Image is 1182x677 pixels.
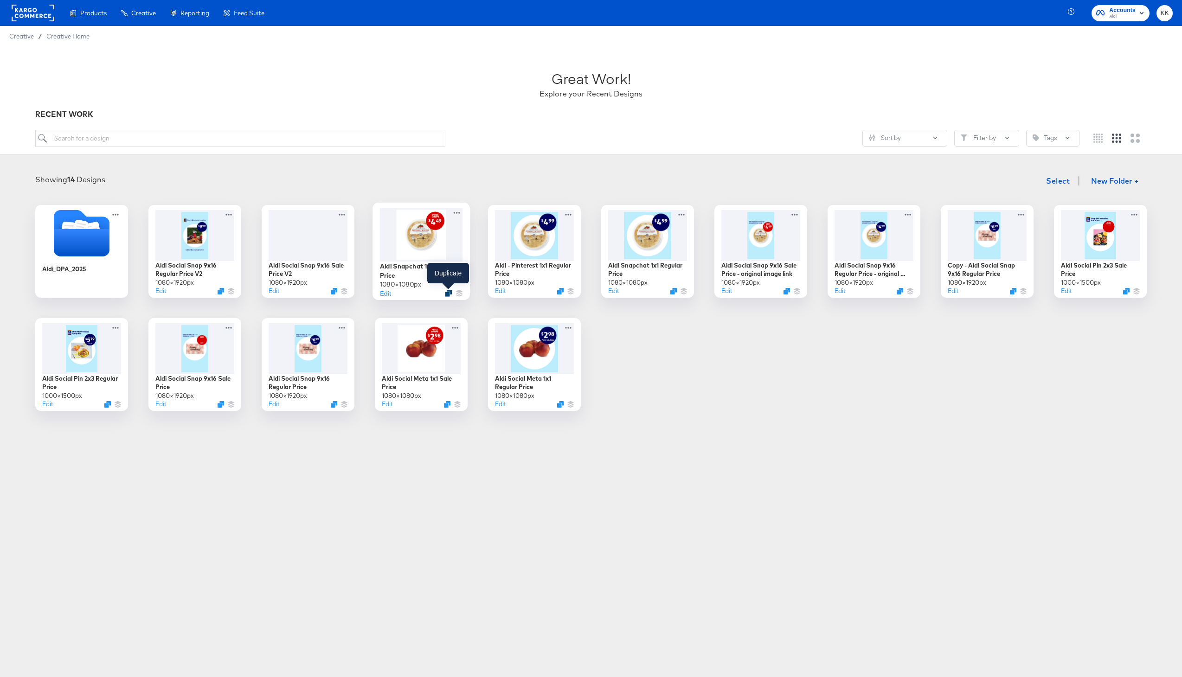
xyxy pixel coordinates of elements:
a: Creative Home [46,32,90,40]
svg: Folder [35,210,128,256]
button: Edit [495,287,506,295]
div: 1080 × 1080 px [495,391,534,400]
div: Copy - Aldi Social Snap 9x16 Regular Price1080×1920pxEditDuplicate [941,205,1034,298]
svg: Duplicate [444,401,450,408]
svg: Duplicate [784,288,790,294]
div: Aldi Social Snap 9x16 Sale Price [155,374,234,391]
svg: Duplicate [218,288,224,294]
div: Aldi Social Meta 1x1 Sale Price [382,374,461,391]
div: 1080 × 1920 px [948,278,986,287]
button: Edit [269,287,279,295]
div: 1000 × 1500 px [1061,278,1101,287]
div: Aldi Social Snap 9x16 Regular Price V2 [155,261,234,278]
div: Aldi Snapchat 1x1 Regular Price [608,261,687,278]
div: Aldi Social Snap 9x16 Regular Price - original image link [835,261,913,278]
button: SlidersSort by [862,130,947,147]
svg: Duplicate [331,401,337,408]
button: Edit [495,400,506,409]
div: Aldi Social Snap 9x16 Sale Price V21080×1920pxEditDuplicate [262,205,354,298]
div: 1080 × 1920 px [269,391,307,400]
div: Aldi Social Pin 2x3 Regular Price1000×1500pxEditDuplicate [35,318,128,411]
span: Reporting [180,9,209,17]
div: Aldi Social Pin 2x3 Sale Price1000×1500pxEditDuplicate [1054,205,1147,298]
button: Edit [835,287,845,295]
div: RECENT WORK [35,109,1147,120]
svg: Duplicate [445,290,452,297]
div: Aldi Social Pin 2x3 Regular Price [42,374,121,391]
span: Select [1046,174,1070,187]
button: AccountsAldi [1092,5,1150,21]
div: Aldi Social Snap 9x16 Regular Price V21080×1920pxEditDuplicate [148,205,241,298]
button: Edit [380,288,391,297]
button: Edit [721,287,732,295]
div: Aldi Snapchat 1x1 Sale Price1080×1080pxEditDuplicate [373,203,470,300]
div: Aldi - Pinterest 1x1 Regular Price [495,261,574,278]
button: Duplicate [1010,288,1016,294]
div: Copy - Aldi Social Snap 9x16 Regular Price [948,261,1027,278]
button: Edit [269,400,279,409]
button: TagTags [1026,130,1079,147]
div: Aldi Social Snap 9x16 Regular Price - original image link1080×1920pxEditDuplicate [828,205,920,298]
span: Accounts [1109,6,1136,15]
button: Edit [948,287,958,295]
button: FilterFilter by [954,130,1019,147]
div: 1080 × 1920 px [155,278,194,287]
span: / [34,32,46,40]
div: Aldi Snapchat 1x1 Regular Price1080×1080pxEditDuplicate [601,205,694,298]
div: 1000 × 1500 px [42,391,82,400]
svg: Medium grid [1112,134,1121,143]
div: 1080 × 1920 px [835,278,873,287]
div: Aldi Social Pin 2x3 Sale Price [1061,261,1140,278]
div: 1080 × 1920 px [155,391,194,400]
svg: Duplicate [1123,288,1130,294]
strong: 14 [67,175,75,184]
div: Aldi Social Meta 1x1 Regular Price1080×1080pxEditDuplicate [488,318,581,411]
div: Showing Designs [35,174,105,185]
div: 1080 × 1080 px [382,391,421,400]
div: Aldi Social Meta 1x1 Regular Price [495,374,574,391]
svg: Duplicate [897,288,903,294]
svg: Duplicate [218,401,224,408]
svg: Duplicate [557,288,564,294]
div: Aldi Social Snap 9x16 Regular Price [269,374,347,391]
button: Edit [42,400,53,409]
button: Edit [155,400,166,409]
button: Edit [608,287,619,295]
div: Aldi Social Snap 9x16 Sale Price V2 [269,261,347,278]
button: Edit [382,400,392,409]
svg: Duplicate [104,401,111,408]
button: Duplicate [331,288,337,294]
span: Creative [131,9,156,17]
button: Select [1042,172,1073,190]
div: 1080 × 1080 px [380,280,421,288]
div: Aldi_DPA_2025 [42,265,86,274]
svg: Large grid [1131,134,1140,143]
div: Explore your Recent Designs [540,89,642,99]
div: Aldi - Pinterest 1x1 Regular Price1080×1080pxEditDuplicate [488,205,581,298]
button: KK [1156,5,1173,21]
div: 1080 × 1920 px [269,278,307,287]
div: Aldi Social Snap 9x16 Sale Price - original image link1080×1920pxEditDuplicate [714,205,807,298]
svg: Duplicate [670,288,677,294]
svg: Filter [961,134,967,141]
div: Aldi Social Meta 1x1 Sale Price1080×1080pxEditDuplicate [375,318,468,411]
svg: Tag [1033,134,1039,141]
span: Feed Suite [234,9,264,17]
span: Creative [9,32,34,40]
svg: Duplicate [557,401,564,408]
span: KK [1160,8,1169,19]
div: Aldi Social Snap 9x16 Sale Price - original image link [721,261,800,278]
